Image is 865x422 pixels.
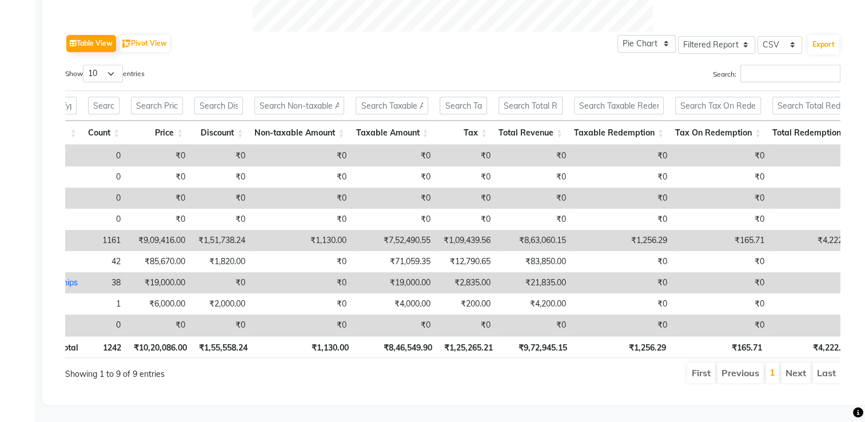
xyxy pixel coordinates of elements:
button: Table View [66,35,116,52]
td: ₹0 [673,251,770,272]
td: ₹4,222.88 [770,230,859,251]
th: ₹1,55,558.24 [193,336,253,358]
input: Search Taxable Redemption [574,97,664,114]
td: ₹0 [770,145,859,166]
td: ₹0 [673,272,770,293]
td: ₹71,059.35 [352,251,436,272]
button: Export [808,35,839,54]
td: ₹0 [770,188,859,209]
td: ₹8,63,060.15 [496,230,572,251]
input: Search Count [88,97,120,114]
td: 0 [83,188,126,209]
label: Search: [713,65,840,82]
td: ₹0 [251,209,352,230]
td: ₹9,09,416.00 [126,230,191,251]
td: ₹1,256.29 [572,230,673,251]
td: ₹0 [436,145,496,166]
td: ₹83,850.00 [496,251,572,272]
th: Count: activate to sort column ascending [82,121,126,145]
button: Pivot View [119,35,170,52]
td: ₹1,130.00 [251,230,352,251]
th: ₹9,72,945.15 [499,336,573,358]
td: ₹0 [572,272,673,293]
td: ₹0 [572,145,673,166]
td: ₹0 [572,251,673,272]
td: ₹7,52,490.55 [352,230,436,251]
td: ₹0 [126,209,191,230]
th: Taxable Amount: activate to sort column ascending [350,121,434,145]
td: ₹21,835.00 [496,272,572,293]
td: ₹0 [126,166,191,188]
td: ₹0 [251,145,352,166]
label: Show entries [65,65,145,82]
td: ₹0 [572,188,673,209]
td: ₹0 [352,188,436,209]
th: ₹1,130.00 [253,336,354,358]
td: ₹0 [673,145,770,166]
td: ₹2,835.00 [436,272,496,293]
th: Tax: activate to sort column ascending [434,121,493,145]
td: 0 [83,145,126,166]
td: ₹6,000.00 [126,293,191,314]
td: ₹0 [673,314,770,336]
th: Total Revenue: activate to sort column ascending [493,121,568,145]
th: ₹1,256.29 [573,336,672,358]
td: ₹0 [572,314,673,336]
td: ₹0 [572,166,673,188]
input: Search Total Redemption [772,97,850,114]
td: ₹0 [191,166,251,188]
input: Search Discount [194,97,243,114]
img: pivot.png [122,39,131,48]
td: ₹1,820.00 [191,251,251,272]
td: ₹0 [496,188,572,209]
td: ₹0 [126,314,191,336]
td: ₹1,51,738.24 [191,230,251,251]
input: Search Price [131,97,183,114]
th: ₹1,25,265.21 [438,336,499,358]
td: ₹85,670.00 [126,251,191,272]
td: ₹0 [352,166,436,188]
td: ₹0 [496,314,572,336]
td: ₹0 [251,272,352,293]
td: ₹0 [770,166,859,188]
th: ₹4,222.88 [768,336,856,358]
th: ₹10,20,086.00 [127,336,193,358]
th: Total Redemption: activate to sort column ascending [767,121,856,145]
td: 0 [83,314,126,336]
td: ₹0 [436,314,496,336]
td: ₹0 [770,209,859,230]
td: ₹0 [673,166,770,188]
td: ₹19,000.00 [352,272,436,293]
td: ₹0 [191,145,251,166]
th: ₹165.71 [672,336,768,358]
td: ₹0 [352,209,436,230]
td: ₹165.71 [673,230,770,251]
td: 0 [83,209,126,230]
td: ₹0 [251,166,352,188]
td: ₹0 [770,251,859,272]
td: ₹0 [673,188,770,209]
td: ₹0 [191,272,251,293]
td: 38 [83,272,126,293]
th: 1242 [84,336,127,358]
td: 1 [83,293,126,314]
th: Taxable Redemption: activate to sort column ascending [568,121,669,145]
td: ₹2,000.00 [191,293,251,314]
td: ₹0 [496,145,572,166]
td: ₹19,000.00 [126,272,191,293]
td: ₹0 [496,166,572,188]
td: ₹4,000.00 [352,293,436,314]
td: 42 [83,251,126,272]
td: ₹0 [770,314,859,336]
td: ₹4,200.00 [496,293,572,314]
td: ₹0 [126,188,191,209]
td: ₹0 [436,209,496,230]
td: ₹0 [251,314,352,336]
th: Non-taxable Amount: activate to sort column ascending [249,121,350,145]
td: ₹200.00 [436,293,496,314]
td: ₹0 [770,272,859,293]
td: 1161 [83,230,126,251]
th: Tax On Redemption: activate to sort column ascending [669,121,767,145]
td: ₹12,790.65 [436,251,496,272]
td: ₹0 [251,188,352,209]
